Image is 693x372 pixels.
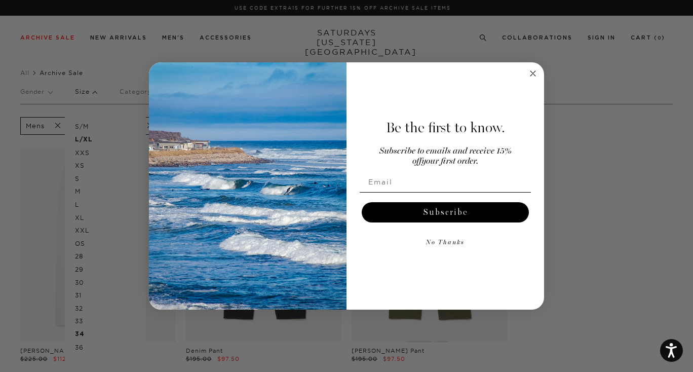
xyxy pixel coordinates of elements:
button: No Thanks [360,233,531,253]
img: underline [360,192,531,193]
span: off [412,157,421,166]
input: Email [360,172,531,192]
span: your first order. [421,157,478,166]
span: Subscribe to emails and receive 15% [379,147,512,156]
img: 125c788d-000d-4f3e-b05a-1b92b2a23ec9.jpeg [149,62,346,310]
span: Be the first to know. [386,119,505,136]
button: Close dialog [527,67,539,80]
button: Subscribe [362,202,529,222]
